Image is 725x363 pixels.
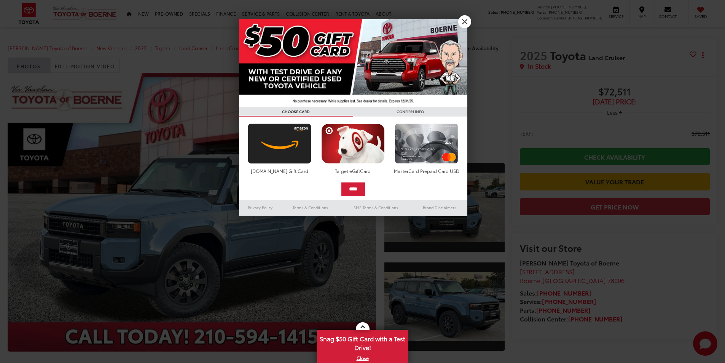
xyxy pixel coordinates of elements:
[340,203,412,212] a: SMS Terms & Conditions
[412,203,467,212] a: Brand Disclaimers
[319,168,387,174] div: Target eGiftCard
[393,123,460,164] img: mastercard.png
[239,107,353,117] h3: CHOOSE CARD
[246,123,313,164] img: amazoncard.png
[246,168,313,174] div: [DOMAIN_NAME] Gift Card
[318,331,408,354] span: Snag $50 Gift Card with a Test Drive!
[239,19,467,107] img: 42635_top_851395.jpg
[319,123,387,164] img: targetcard.png
[239,203,282,212] a: Privacy Policy
[281,203,339,212] a: Terms & Conditions
[393,168,460,174] div: MasterCard Prepaid Card USD
[353,107,467,117] h3: CONFIRM INFO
